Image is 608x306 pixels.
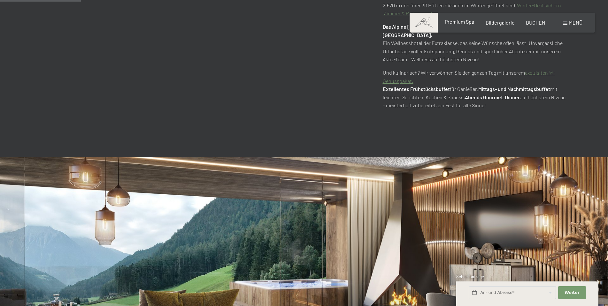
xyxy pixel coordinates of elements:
a: BUCHEN [526,19,545,26]
span: Weiter [565,290,580,295]
a: Bildergalerie [486,19,515,26]
p: Ein Wellnesshotel der Extraklasse, das keine Wünsche offen lässt. Unvergessliche Urlaubstage voll... [383,23,566,63]
span: Schnellanfrage [456,274,484,279]
strong: Mittags- und Nachmittagsbuffet [478,86,550,92]
strong: Abends Gourmet-Dinner [465,94,520,100]
a: Premium Spa [445,19,474,25]
button: Weiter [558,286,586,299]
a: Zimmer & Preise ansehen [384,10,439,16]
strong: Exzellentes Frühstücksbuffet [383,86,450,92]
a: exquisiten ¾-Genusspaket: [383,70,555,84]
span: Menü [569,19,582,26]
p: Und kulinarisch? Wir verwöhnen Sie den ganzen Tag mit unserem für Genießer, mit leichten Gerichte... [383,69,566,109]
strong: Das Alpine [GEOGRAPHIC_DATA] Schwarzenstein im [GEOGRAPHIC_DATA] – [GEOGRAPHIC_DATA]: [383,24,551,38]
